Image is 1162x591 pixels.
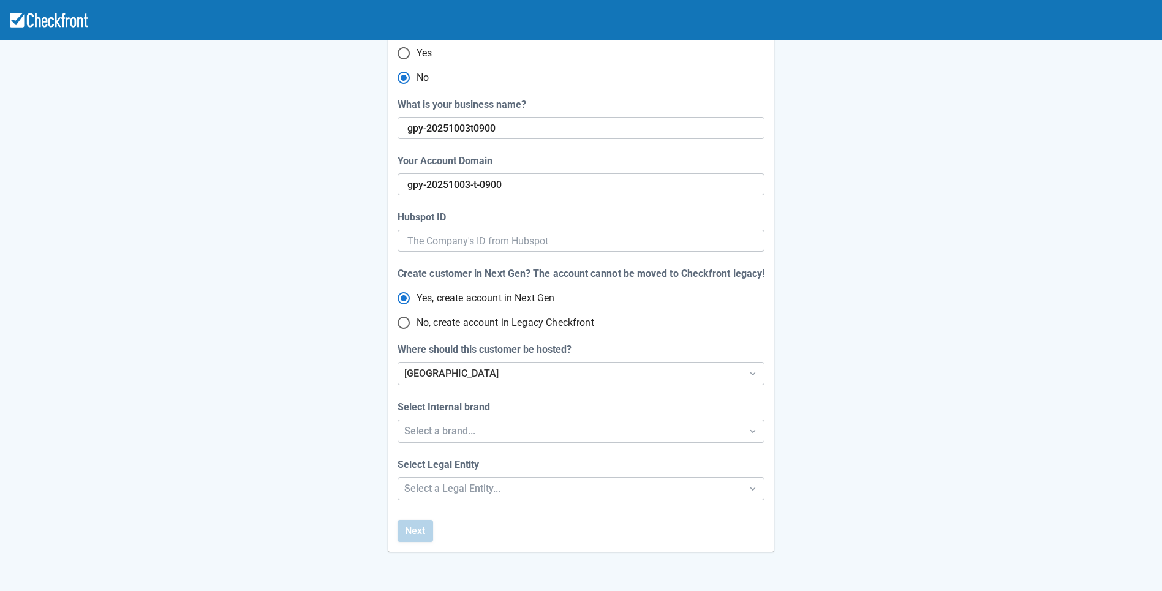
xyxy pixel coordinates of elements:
div: Select a brand... [404,424,736,439]
span: No [417,70,429,85]
div: Create customer in Next Gen? The account cannot be moved to Checkfront legacy! [398,266,764,281]
label: Select Internal brand [398,400,495,415]
span: Yes [417,46,432,61]
iframe: Chat Widget [985,459,1162,591]
span: Dropdown icon [747,425,759,437]
label: Where should this customer be hosted? [398,342,576,357]
span: Dropdown icon [747,483,759,495]
input: The Company's ID from Hubspot [407,230,755,252]
label: Hubspot ID [398,210,451,225]
label: Select Legal Entity [398,457,484,472]
div: [GEOGRAPHIC_DATA] [404,366,736,381]
span: Yes, create account in Next Gen [417,291,555,306]
span: No, create account in Legacy Checkfront [417,315,594,330]
div: Select a Legal Entity... [404,481,736,496]
span: Dropdown icon [747,367,759,380]
label: What is your business name? [398,97,531,112]
label: Your Account Domain [398,154,497,168]
input: This will be your Account domain [407,117,752,139]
